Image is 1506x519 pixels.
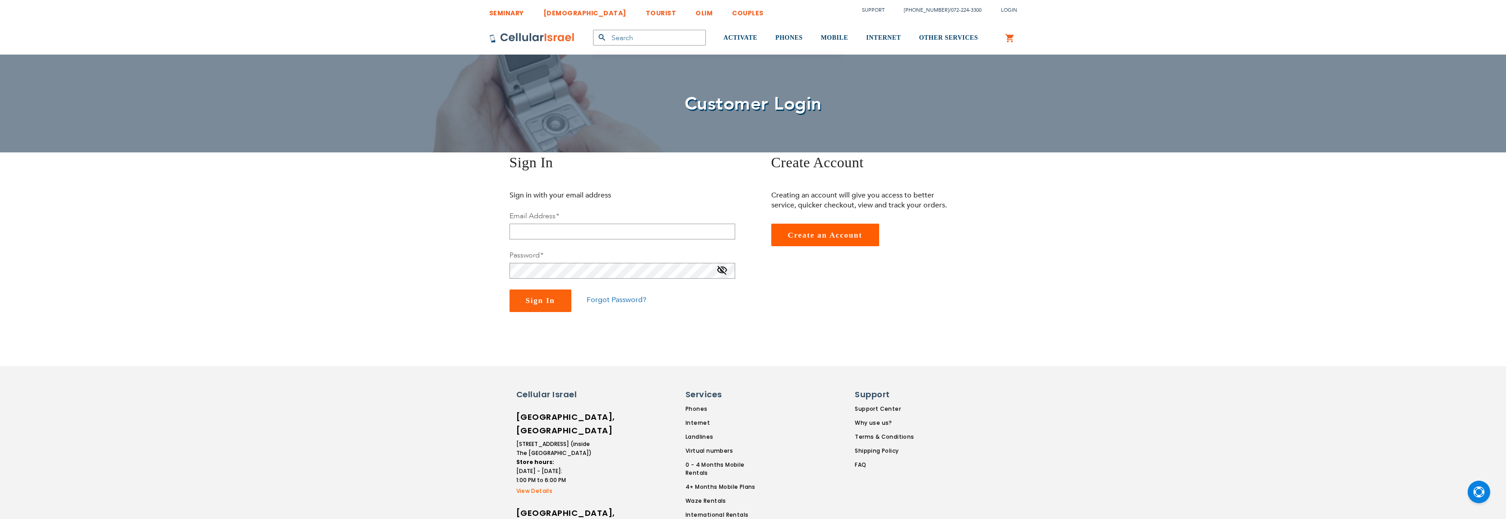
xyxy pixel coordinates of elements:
a: Forgot Password? [587,295,646,305]
span: Create an Account [788,231,862,239]
span: Sign In [510,154,553,170]
label: Password [510,250,543,260]
span: INTERNET [866,34,901,41]
a: Phones [686,405,768,413]
a: International Rentals [686,511,768,519]
a: 072-224-3300 [951,7,982,14]
a: Waze Rentals [686,497,768,505]
h6: [GEOGRAPHIC_DATA], [GEOGRAPHIC_DATA] [516,410,593,437]
a: [PHONE_NUMBER] [904,7,949,14]
span: PHONES [775,34,803,41]
strong: Store hours: [516,458,554,466]
span: Sign In [526,296,555,305]
li: [STREET_ADDRESS] (inside The [GEOGRAPHIC_DATA]) [DATE] - [DATE]: 1:00 PM to 6:00 PM [516,440,593,485]
li: / [895,4,982,17]
a: SEMINARY [489,2,524,19]
a: MOBILE [821,21,848,55]
a: OLIM [695,2,713,19]
input: Email [510,224,735,239]
input: Search [593,30,706,46]
label: Email Address [510,211,559,221]
a: Virtual numbers [686,447,768,455]
span: Customer Login [685,92,822,116]
a: Why use us? [855,419,914,427]
a: Create an Account [771,224,879,246]
a: INTERNET [866,21,901,55]
span: ACTIVATE [723,34,757,41]
span: Create Account [771,154,864,170]
span: MOBILE [821,34,848,41]
a: COUPLES [732,2,764,19]
img: Cellular Israel Logo [489,32,575,43]
a: Shipping Policy [855,447,914,455]
a: FAQ [855,461,914,469]
a: View Details [516,487,593,495]
a: Landlines [686,433,768,441]
a: Internet [686,419,768,427]
a: 4+ Months Mobile Plans [686,483,768,491]
h6: Cellular Israel [516,389,593,400]
a: [DEMOGRAPHIC_DATA] [543,2,626,19]
a: Support Center [855,405,914,413]
a: Terms & Conditions [855,433,914,441]
p: Creating an account will give you access to better service, quicker checkout, view and track your... [771,190,954,210]
button: Sign In [510,289,571,312]
a: PHONES [775,21,803,55]
h6: Services [686,389,762,400]
a: TOURIST [646,2,677,19]
span: OTHER SERVICES [919,34,978,41]
a: OTHER SERVICES [919,21,978,55]
a: ACTIVATE [723,21,757,55]
p: Sign in with your email address [510,190,692,200]
a: 0 - 4 Months Mobile Rentals [686,461,768,477]
span: Login [1001,7,1017,14]
a: Support [862,7,885,14]
h6: Support [855,389,908,400]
